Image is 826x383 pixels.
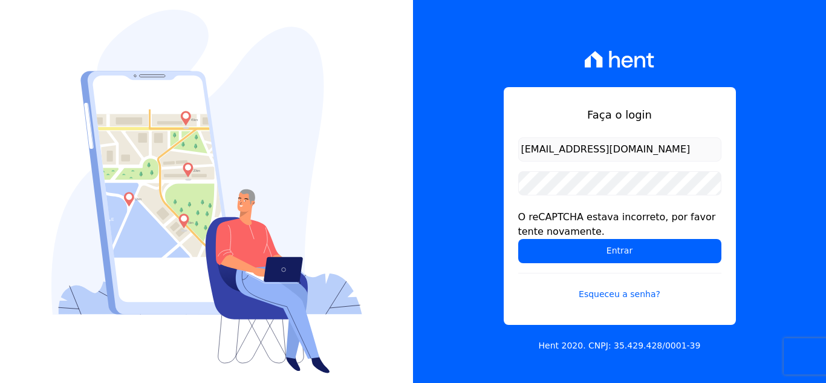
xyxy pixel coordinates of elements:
p: Hent 2020. CNPJ: 35.429.428/0001-39 [539,339,701,352]
a: Esqueceu a senha? [518,273,721,301]
input: Entrar [518,239,721,263]
h1: Faça o login [518,106,721,123]
img: Login [51,10,362,373]
div: O reCAPTCHA estava incorreto, por favor tente novamente. [518,210,721,239]
input: Email [518,137,721,162]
